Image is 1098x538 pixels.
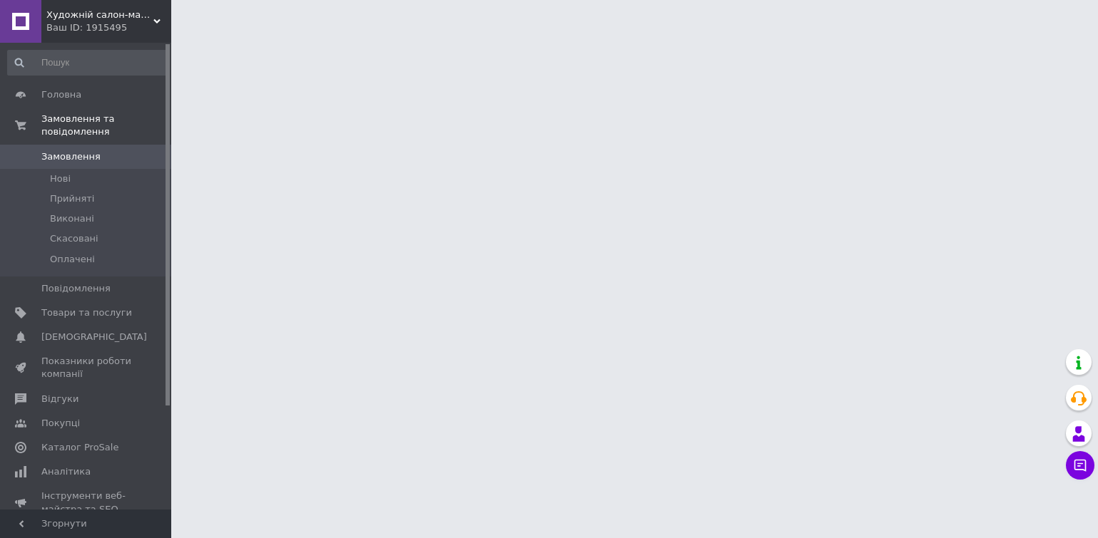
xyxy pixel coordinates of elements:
span: Скасовані [50,232,98,245]
input: Пошук [7,50,168,76]
span: Інструменти веб-майстра та SEO [41,490,132,515]
span: Замовлення [41,150,101,163]
span: Показники роботи компанії [41,355,132,381]
span: Відгуки [41,393,78,405]
span: Аналітика [41,465,91,478]
span: Головна [41,88,81,101]
span: Товари та послуги [41,306,132,319]
span: Повідомлення [41,282,111,295]
span: Покупці [41,417,80,430]
span: Нові [50,172,71,185]
span: Каталог ProSale [41,441,118,454]
span: Прийняті [50,192,94,205]
div: Ваш ID: 1915495 [46,21,171,34]
button: Чат з покупцем [1066,451,1094,480]
span: Замовлення та повідомлення [41,113,171,138]
span: Художній салон-магазин [46,9,153,21]
span: Виконані [50,212,94,225]
span: Оплачені [50,253,95,266]
span: [DEMOGRAPHIC_DATA] [41,331,147,343]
